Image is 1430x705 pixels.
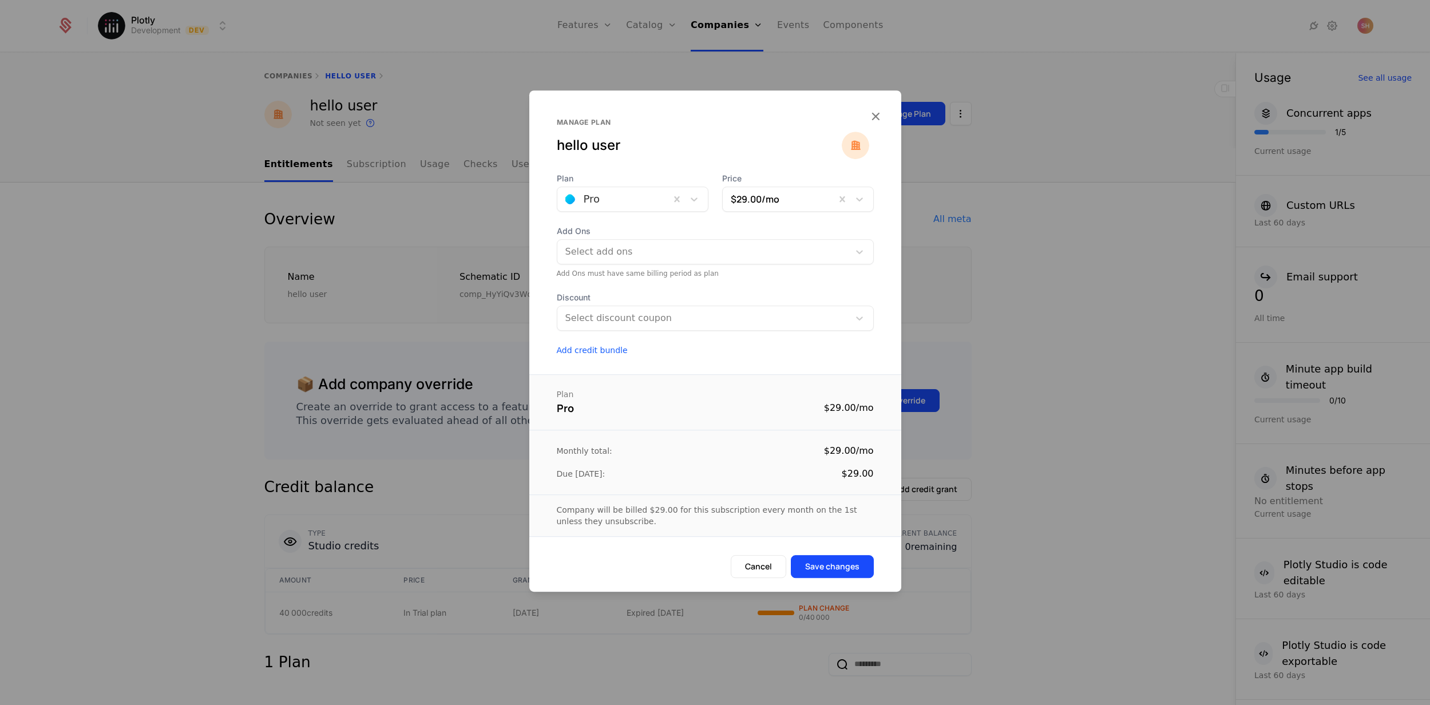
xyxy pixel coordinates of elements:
[557,445,612,457] div: Monthly total:
[731,555,786,578] button: Cancel
[557,389,874,400] div: Plan
[824,401,874,415] div: $29.00 / mo
[791,555,874,578] button: Save changes
[557,173,708,184] span: Plan
[557,468,605,480] div: Due [DATE]:
[842,467,874,481] div: $29.00
[557,136,842,155] div: hello user
[557,225,874,237] span: Add Ons
[557,400,574,416] div: Pro
[557,118,842,127] div: Manage plan
[824,444,874,458] div: $29.00 / mo
[557,344,874,356] button: Add credit bundle
[557,269,874,278] div: Add Ons must have same billing period as plan
[842,132,869,159] img: hello user
[557,504,874,527] div: Company will be billed $29.00 for this subscription every month on the 1st unless they unsubscribe.
[557,292,874,303] span: Discount
[722,173,874,184] span: Price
